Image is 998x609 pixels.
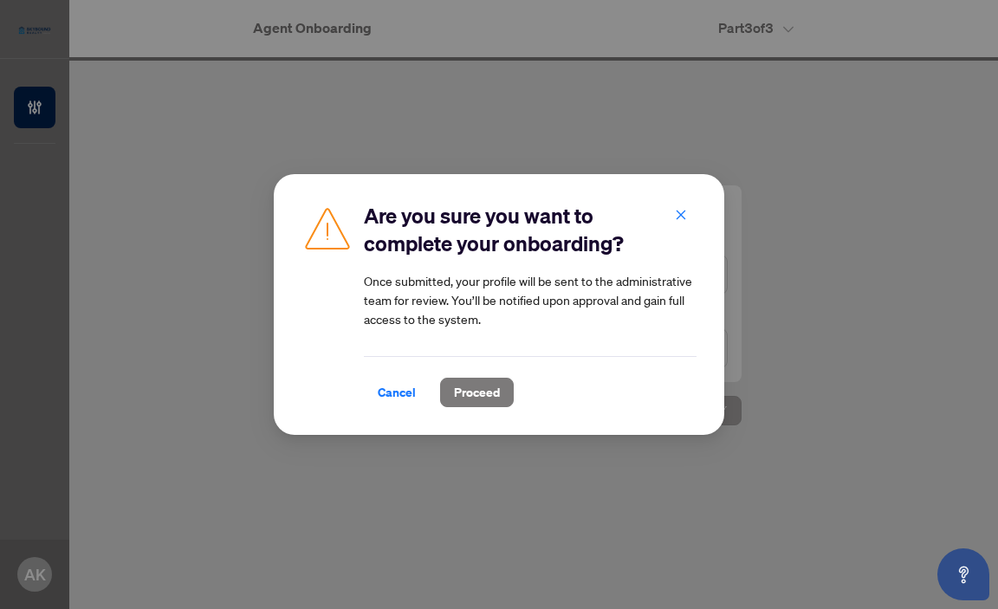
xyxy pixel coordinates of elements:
[301,202,353,254] img: Caution Icon
[675,209,687,221] span: close
[364,378,430,407] button: Cancel
[454,379,500,406] span: Proceed
[440,378,514,407] button: Proceed
[364,202,697,257] h2: Are you sure you want to complete your onboarding?
[937,548,989,600] button: Open asap
[378,379,416,406] span: Cancel
[364,271,697,328] article: Once submitted, your profile will be sent to the administrative team for review. You’ll be notifi...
